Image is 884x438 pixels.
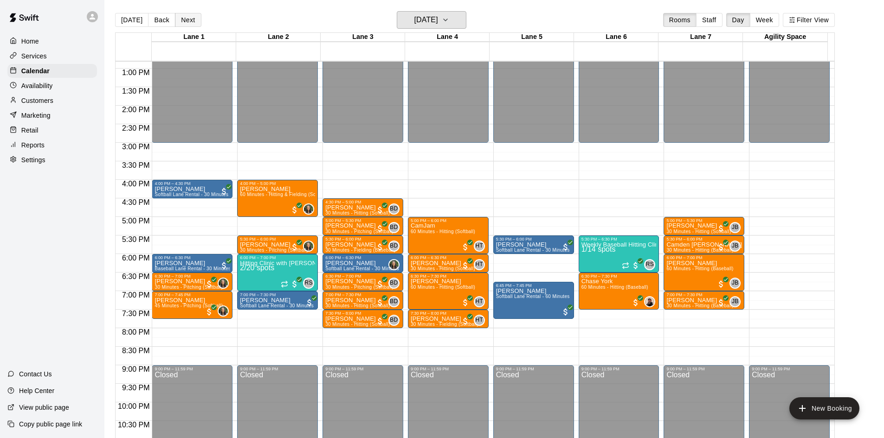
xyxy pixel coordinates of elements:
[477,259,485,270] span: Hannah Thomas
[733,241,741,252] span: Joseph Bauserman
[219,261,229,270] span: All customers have paid
[411,322,478,327] span: 30 Minutes - Fielding (Softball)
[716,242,726,252] span: All customers have paid
[19,369,52,379] p: Contact Us
[663,13,697,27] button: Rooms
[666,292,742,297] div: 7:00 PM – 7:30 PM
[240,255,315,260] div: 6:00 PM – 7:00 PM
[375,298,385,307] span: All customers have paid
[205,279,214,289] span: All customers have paid
[325,248,395,253] span: 30 Minutes - Fielding (Baseball)
[581,285,648,290] span: 60 Minutes - Hitting (Baseball)
[390,316,398,325] span: BD
[648,259,655,270] span: Ridge Staff
[120,347,152,355] span: 8:30 PM
[321,33,405,42] div: Lane 3
[303,203,314,215] div: Megan MacDonald
[240,248,308,253] span: 30 Minutes - Pitching (Softball)
[120,235,152,243] span: 5:30 PM
[7,153,97,167] a: Settings
[733,222,741,233] span: Joseph Bauserman
[496,237,571,241] div: 5:30 PM – 6:00 PM
[388,203,400,215] div: Bryce Dahnert
[408,310,489,328] div: 7:30 PM – 8:00 PM: Sofia Furnari
[325,218,400,223] div: 5:00 PM – 5:30 PM
[475,260,483,269] span: HT
[120,310,152,317] span: 7:30 PM
[666,266,733,271] span: 60 Minutes - Hitting (Baseball)
[7,64,97,78] a: Calendar
[19,419,82,429] p: Copy public page link
[388,296,400,307] div: Bryce Dahnert
[7,94,97,108] div: Customers
[240,192,328,197] span: 60 Minutes - Hitting & Fielding (Softball)
[120,87,152,95] span: 1:30 PM
[281,280,288,288] span: Recurring event
[155,192,228,197] span: Softball Lane Rental - 30 Minutes
[323,198,403,217] div: 4:30 PM – 5:00 PM: Charlie Sall
[474,259,485,270] div: Hannah Thomas
[390,204,398,214] span: BD
[307,203,314,215] span: Megan MacDonald
[496,283,571,288] div: 6:45 PM – 7:45 PM
[221,305,229,317] span: Megan MacDonald
[411,218,486,223] div: 5:00 PM – 6:00 PM
[729,296,741,307] div: Joseph Bauserman
[574,33,658,42] div: Lane 6
[397,11,466,29] button: [DATE]
[237,235,318,254] div: 5:30 PM – 6:00 PM: Piper Ramsey
[7,49,97,63] div: Services
[304,204,313,214] img: Megan MacDonald
[405,33,490,42] div: Lane 4
[120,143,152,151] span: 3:00 PM
[19,386,54,395] p: Help Center
[19,403,69,412] p: View public page
[120,198,152,206] span: 4:30 PM
[388,222,400,233] div: Bryce Dahnert
[120,161,152,169] span: 3:30 PM
[120,180,152,188] span: 4:00 PM
[392,259,400,270] span: Megan MacDonald
[561,242,570,252] span: All customers have paid
[323,273,403,291] div: 6:30 PM – 7:00 PM: Norah Epple
[390,279,398,288] span: BD
[155,274,230,279] div: 6:30 PM – 7:00 PM
[408,217,489,254] div: 5:00 PM – 6:00 PM: CamJam
[21,81,53,90] p: Availability
[21,37,39,46] p: Home
[152,291,232,319] div: 7:00 PM – 7:45 PM: Cameron Young
[477,315,485,326] span: Hannah Thomas
[120,217,152,225] span: 5:00 PM
[732,241,739,251] span: JB
[325,285,394,290] span: 30 Minutes - Pitching (Softball)
[7,34,97,48] a: Home
[290,242,299,252] span: All customers have paid
[236,33,321,42] div: Lane 2
[645,297,654,306] img: Will Smith
[325,303,390,308] span: 30 Minutes - Hitting (Softball)
[152,273,232,291] div: 6:30 PM – 7:00 PM: Avery Tully
[375,242,385,252] span: All customers have paid
[240,292,315,297] div: 7:00 PM – 7:30 PM
[664,217,744,235] div: 5:00 PM – 5:30 PM: Hannah Seipt
[408,273,489,310] div: 6:30 PM – 7:30 PM: Savannah Clark
[307,278,314,289] span: Ridge Staff
[120,124,152,132] span: 2:30 PM
[732,223,739,232] span: JB
[219,279,228,288] img: Megan MacDonald
[120,254,152,262] span: 6:00 PM
[375,317,385,326] span: All customers have paid
[411,311,486,316] div: 7:30 PM – 8:00 PM
[579,235,659,273] div: 5:30 PM – 6:30 PM: Weekly Baseball Hitting Clinic with Josiah!! 6-12 y/o
[21,155,45,165] p: Settings
[155,266,231,271] span: Baseball Lane Rental - 30 Minutes
[490,33,574,42] div: Lane 5
[414,13,438,26] h6: [DATE]
[120,69,152,76] span: 1:00 PM
[21,140,45,150] p: Reports
[666,367,742,371] div: 9:00 PM – 11:59 PM
[21,51,47,61] p: Services
[392,296,400,307] span: Bryce Dahnert
[7,108,97,122] div: Marketing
